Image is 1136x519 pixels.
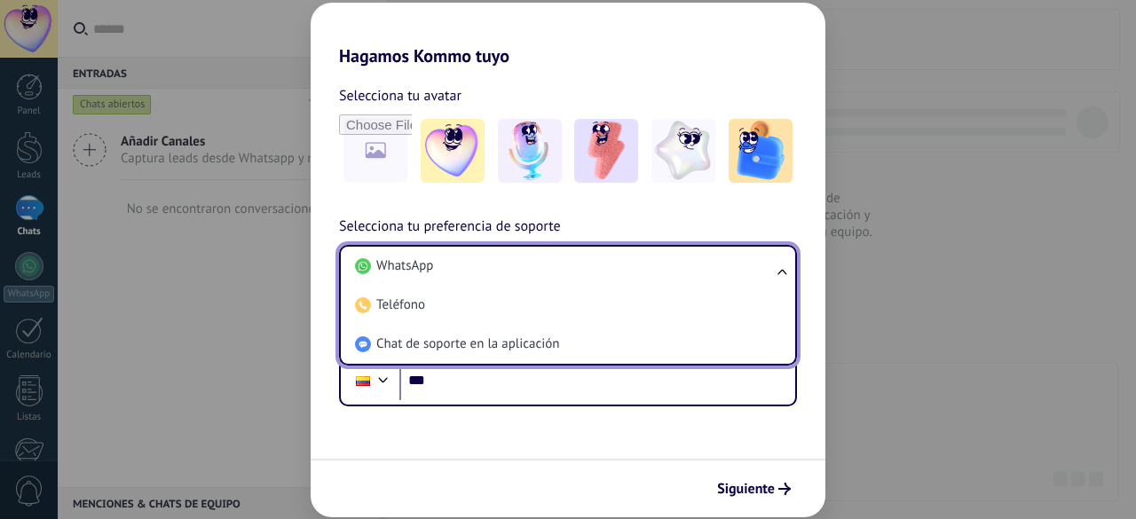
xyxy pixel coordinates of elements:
img: -2.jpeg [498,119,562,183]
img: -3.jpeg [574,119,638,183]
span: Chat de soporte en la aplicación [376,335,559,353]
img: -1.jpeg [421,119,485,183]
span: Siguiente [717,483,775,495]
span: WhatsApp [376,257,433,275]
span: Selecciona tu avatar [339,84,461,107]
span: Selecciona tu preferencia de soporte [339,216,561,239]
button: Siguiente [709,474,799,504]
div: Colombia: + 57 [346,362,380,399]
img: -5.jpeg [729,119,793,183]
h2: Hagamos Kommo tuyo [311,3,825,67]
img: -4.jpeg [651,119,715,183]
span: Teléfono [376,296,425,314]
